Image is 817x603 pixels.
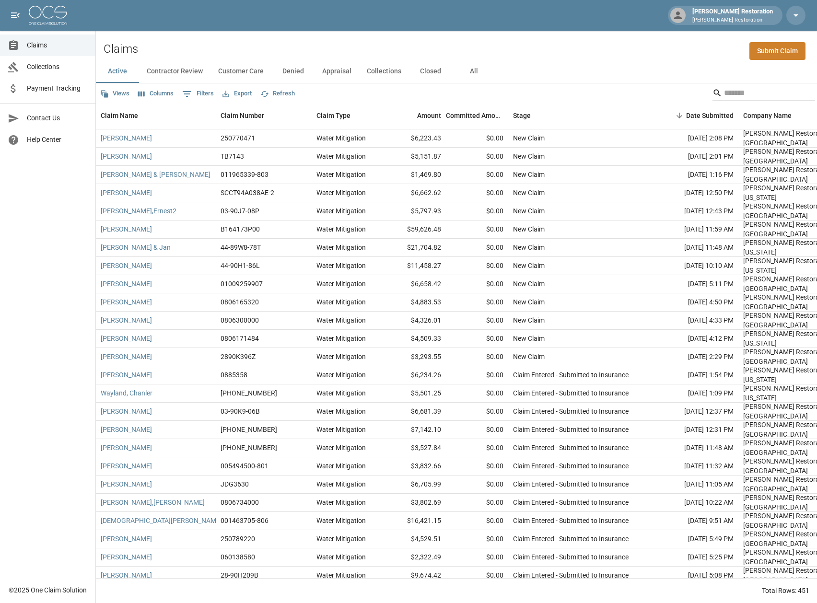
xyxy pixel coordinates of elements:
a: [PERSON_NAME] [101,261,152,270]
button: Refresh [258,86,297,101]
div: 0806734000 [221,498,259,507]
div: New Claim [513,315,545,325]
div: $0.00 [446,567,508,585]
div: Claim Number [216,102,312,129]
div: $59,626.48 [384,220,446,239]
div: 0806300000 [221,315,259,325]
div: Claim Entered - Submitted to Insurance [513,443,629,452]
div: $11,458.27 [384,257,446,275]
div: [DATE] 11:48 AM [652,239,738,257]
div: $0.00 [446,548,508,567]
div: $3,832.66 [384,457,446,475]
button: Denied [271,60,315,83]
div: $6,681.39 [384,403,446,421]
div: Water Mitigation [316,552,366,562]
div: $0.00 [446,475,508,494]
a: [PERSON_NAME] [101,406,152,416]
div: Committed Amount [446,102,503,129]
a: Submit Claim [749,42,805,60]
div: Water Mitigation [316,498,366,507]
span: Help Center [27,135,88,145]
a: [PERSON_NAME] [101,479,152,489]
div: 001463705-806 [221,516,268,525]
span: Payment Tracking [27,83,88,93]
div: $0.00 [446,384,508,403]
div: Date Submitted [652,102,738,129]
div: $1,469.80 [384,166,446,184]
div: Water Mitigation [316,479,366,489]
h2: Claims [104,42,138,56]
div: 011965339-803 [221,170,268,179]
div: New Claim [513,170,545,179]
div: [DATE] 12:37 PM [652,403,738,421]
div: 005494500-801 [221,461,268,471]
div: 2890K396Z [221,352,256,361]
a: [PERSON_NAME] [101,370,152,380]
div: Claim Type [312,102,384,129]
a: Wayland, Chanler [101,388,152,398]
span: Contact Us [27,113,88,123]
div: B164173P00 [221,224,260,234]
div: Water Mitigation [316,570,366,580]
button: Export [220,86,254,101]
div: 250789220 [221,534,255,544]
div: Water Mitigation [316,224,366,234]
div: Claim Number [221,102,264,129]
div: 250770471 [221,133,255,143]
div: Water Mitigation [316,388,366,398]
div: Amount [384,102,446,129]
a: [PERSON_NAME] [101,279,152,289]
div: 03-90K9-06B [221,406,260,416]
div: [DATE] 12:50 PM [652,184,738,202]
div: New Claim [513,297,545,307]
div: Claim Entered - Submitted to Insurance [513,370,629,380]
div: $0.00 [446,330,508,348]
div: New Claim [513,243,545,252]
div: 01-009-255836 [221,388,277,398]
div: [DATE] 12:31 PM [652,421,738,439]
div: 0806165320 [221,297,259,307]
div: Water Mitigation [316,133,366,143]
a: [PERSON_NAME] & Jan [101,243,171,252]
div: $3,527.84 [384,439,446,457]
div: [DATE] 5:49 PM [652,530,738,548]
button: Show filters [180,86,216,102]
div: [DATE] 12:43 PM [652,202,738,220]
div: $0.00 [446,403,508,421]
div: [DATE] 11:32 AM [652,457,738,475]
div: $6,658.42 [384,275,446,293]
button: Appraisal [315,60,359,83]
div: Water Mitigation [316,425,366,434]
div: Claim Entered - Submitted to Insurance [513,516,629,525]
a: [PERSON_NAME],Ernest2 [101,206,176,216]
div: $0.00 [446,184,508,202]
button: Select columns [136,86,176,101]
div: Water Mitigation [316,297,366,307]
div: Water Mitigation [316,206,366,216]
div: $2,322.49 [384,548,446,567]
div: $4,509.33 [384,330,446,348]
div: $0.00 [446,439,508,457]
div: Water Mitigation [316,261,366,270]
div: $0.00 [446,366,508,384]
div: Claim Entered - Submitted to Insurance [513,406,629,416]
button: Collections [359,60,409,83]
a: [PERSON_NAME] [101,315,152,325]
div: Water Mitigation [316,151,366,161]
a: [PERSON_NAME] [101,461,152,471]
div: [DATE] 1:09 PM [652,384,738,403]
button: All [452,60,495,83]
div: Water Mitigation [316,315,366,325]
a: [PERSON_NAME] [101,297,152,307]
div: $16,421.15 [384,512,446,530]
a: [PERSON_NAME] [101,334,152,343]
div: Date Submitted [686,102,734,129]
div: Total Rows: 451 [762,586,809,595]
a: [PERSON_NAME] [101,534,152,544]
div: $6,662.62 [384,184,446,202]
div: 44-89W8-78T [221,243,261,252]
div: [DATE] 5:11 PM [652,275,738,293]
div: SCCT94A038AE-2 [221,188,274,197]
span: Collections [27,62,88,72]
button: Contractor Review [139,60,210,83]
